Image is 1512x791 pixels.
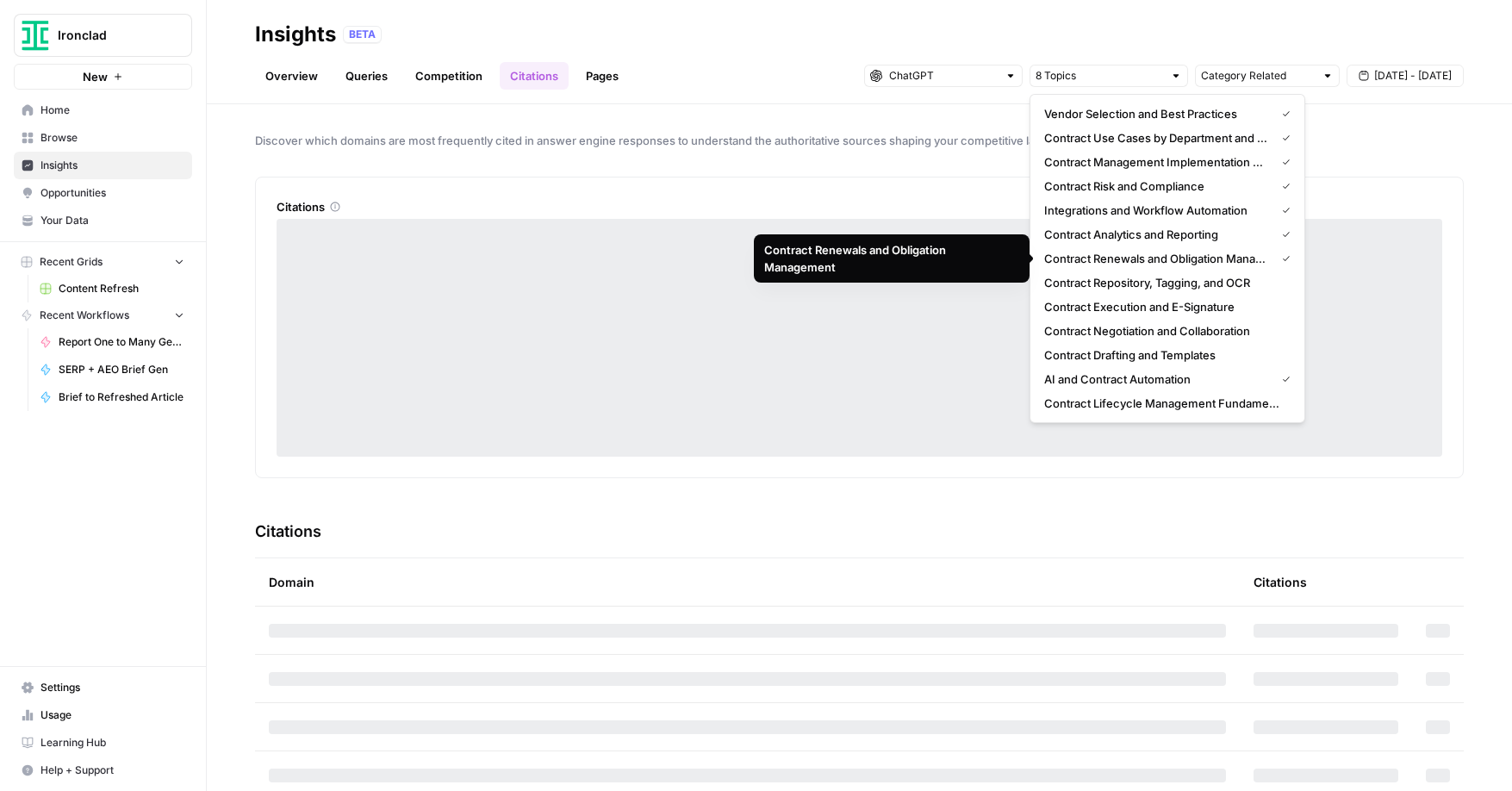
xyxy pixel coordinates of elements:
[1044,274,1284,291] span: Contract Repository, Tagging, and OCR
[14,674,192,701] a: Settings
[40,763,184,778] span: Help + Support
[1044,250,1268,267] span: Contract Renewals and Obligation Management
[40,308,129,323] span: Recent Workflows
[40,103,184,118] span: Home
[576,62,629,90] a: Pages
[1044,178,1268,195] span: Contract Risk and Compliance
[59,362,184,377] span: SERP + AEO Brief Gen
[1254,558,1307,606] div: Citations
[14,64,192,90] button: New
[14,249,192,275] button: Recent Grids
[32,383,192,411] a: Brief to Refreshed Article
[14,179,192,207] a: Opportunities
[14,302,192,328] button: Recent Workflows
[764,241,1019,276] div: Contract Renewals and Obligation Management
[1044,226,1268,243] span: Contract Analytics and Reporting
[1044,298,1284,315] span: Contract Execution and E-Signature
[14,97,192,124] a: Home
[1044,371,1268,388] span: AI and Contract Automation
[14,729,192,757] a: Learning Hub
[14,757,192,784] button: Help + Support
[14,701,192,729] a: Usage
[59,389,184,405] span: Brief to Refreshed Article
[1201,67,1315,84] input: Category Related
[889,67,998,84] input: ChatGPT
[255,21,336,48] div: Insights
[59,281,184,296] span: Content Refresh
[1044,153,1268,171] span: Contract Management Implementation and Adoption
[40,185,184,201] span: Opportunities
[1044,346,1284,364] span: Contract Drafting and Templates
[1044,202,1268,219] span: Integrations and Workflow Automation
[14,152,192,179] a: Insights
[20,20,51,51] img: Ironclad Logo
[32,275,192,302] a: Content Refresh
[40,680,184,695] span: Settings
[58,27,162,44] span: Ironclad
[255,520,321,544] h3: Citations
[14,207,192,234] a: Your Data
[32,328,192,356] a: Report One to Many Generator
[343,26,382,43] div: BETA
[335,62,398,90] a: Queries
[32,356,192,383] a: SERP + AEO Brief Gen
[1044,395,1284,412] span: Contract Lifecycle Management Fundamentals
[40,735,184,751] span: Learning Hub
[59,334,184,350] span: Report One to Many Generator
[277,198,1442,215] div: Citations
[405,62,493,90] a: Competition
[40,158,184,173] span: Insights
[1347,65,1464,87] button: [DATE] - [DATE]
[1044,105,1268,122] span: Vendor Selection and Best Practices
[40,213,184,228] span: Your Data
[40,254,103,270] span: Recent Grids
[83,68,108,85] span: New
[1036,67,1163,84] input: 8 Topics
[500,62,569,90] a: Citations
[14,14,192,57] button: Workspace: Ironclad
[40,707,184,723] span: Usage
[14,124,192,152] a: Browse
[269,558,1226,606] div: Domain
[40,130,184,146] span: Browse
[1374,68,1452,84] span: [DATE] - [DATE]
[1044,129,1268,146] span: Contract Use Cases by Department and Industry
[255,62,328,90] a: Overview
[255,132,1464,149] span: Discover which domains are most frequently cited in answer engine responses to understand the aut...
[1044,322,1284,339] span: Contract Negotiation and Collaboration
